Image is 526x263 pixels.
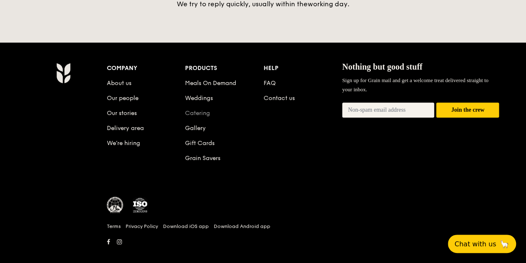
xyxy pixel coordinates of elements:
[185,110,210,117] a: Catering
[342,77,489,93] span: Sign up for Grain mail and get a welcome treat delivered straight to your inbox.
[185,140,215,147] a: Gift Cards
[56,63,71,83] img: AYc88T3wAAAABJRU5ErkJggg==
[454,240,496,248] span: Chat with us
[132,197,148,213] img: ISO Certified
[163,223,209,230] a: Download iOS app
[107,197,123,213] img: MUIS Halal Certified
[107,125,144,132] a: Delivery area
[499,239,509,249] span: 🦙
[185,95,213,102] a: Weddings
[436,103,499,118] button: Join the crew
[185,125,206,132] a: Gallery
[342,103,435,118] input: Non-spam email address
[342,62,422,71] span: Nothing but good stuff
[185,80,236,87] a: Meals On Demand
[107,63,185,74] div: Company
[126,223,158,230] a: Privacy Policy
[264,80,276,87] a: FAQ
[107,80,131,87] a: About us
[107,223,121,230] a: Terms
[107,140,140,147] a: We’re hiring
[185,63,264,74] div: Products
[107,110,137,117] a: Our stories
[214,223,270,230] a: Download Android app
[107,95,138,102] a: Our people
[24,248,503,254] h6: Revision
[448,235,516,253] button: Chat with us🦙
[264,63,342,74] div: Help
[264,95,295,102] a: Contact us
[185,155,220,162] a: Grain Savers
